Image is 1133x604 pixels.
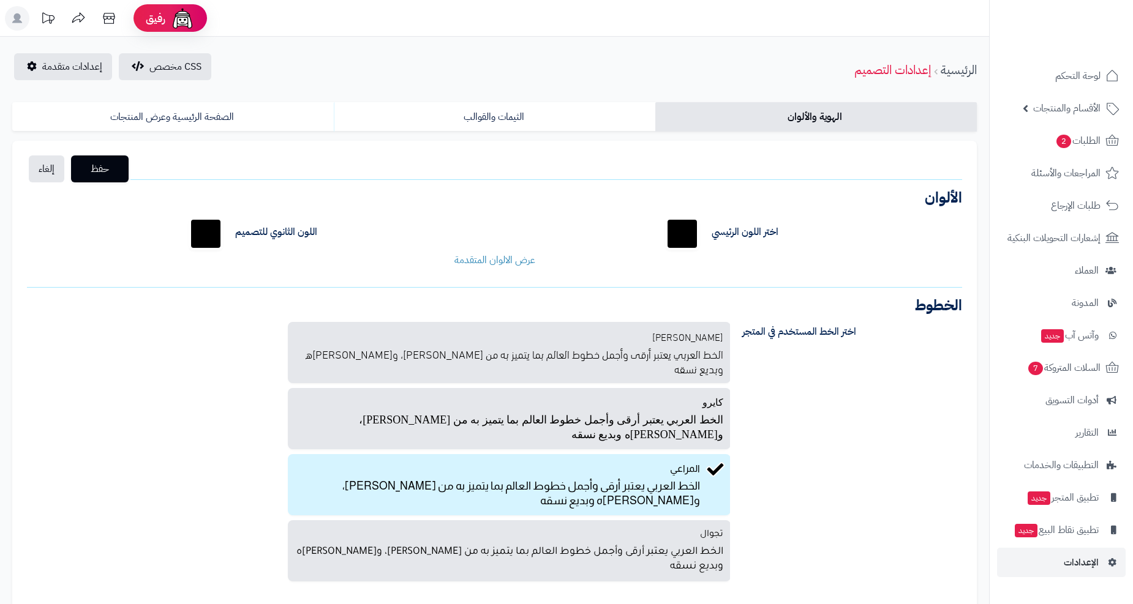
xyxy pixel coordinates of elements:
span: [PERSON_NAME] [652,329,723,343]
p: الخط العربي يعتبر أرقى وأجمل خطوط العالم بما يتميز به من [PERSON_NAME]، و[PERSON_NAME]ه وبديع نسقه [295,476,700,508]
h3: الألوان [27,190,962,205]
a: الرئيسية [941,61,977,79]
span: إعدادات متقدمة [42,59,102,74]
a: تطبيق المتجرجديد [997,483,1126,512]
a: العملاء [997,256,1126,285]
a: الصفحة الرئيسية وعرض المنتجات [12,102,334,132]
a: أدوات التسويق [997,386,1126,415]
span: حفظ [81,162,119,176]
h3: الخطوط [27,298,962,313]
a: طلبات الإرجاع [997,191,1126,220]
span: تطبيق نقاط البيع [1014,521,1099,539]
a: الإعدادات [997,548,1126,577]
span: جديد [1015,524,1037,537]
a: عرض الالوان المتقدمة [454,253,535,267]
span: الإعدادات [1064,554,1099,571]
span: لوحة التحكم [1055,67,1101,84]
span: المدونة [1072,294,1099,311]
a: السلات المتروكة7 [997,353,1126,382]
span: الأقسام والمنتجات [1033,100,1101,117]
a: المراجعات والأسئلة [997,158,1126,188]
p: الخط العربي يعتبر أرقى وأجمل خطوط العالم بما يتميز به من [PERSON_NAME]، و[PERSON_NAME]ه وبديع نسقه [295,542,723,574]
span: جديد [1041,329,1064,343]
a: إعدادات التصميم [854,61,931,79]
a: إشعارات التحويلات البنكية [997,223,1126,253]
span: تطبيق المتجر [1026,489,1099,506]
a: إعدادات متقدمة [14,53,112,80]
span: وآتس آب [1040,327,1099,344]
span: المراعي [670,463,700,474]
span: التطبيقات والخدمات [1024,457,1099,474]
span: تجوال [700,530,723,540]
span: السلات المتروكة [1027,359,1101,376]
a: الطلبات2 [997,126,1126,155]
span: جديد [1028,491,1050,505]
a: الهوية والألوان [655,102,977,132]
img: ai-face.png [170,6,195,31]
span: CSS مخصص [149,59,201,74]
span: التقارير [1075,424,1099,441]
p: الخط العربي يعتبر أرقى وأجمل خطوط العالم بما يتميز به من [PERSON_NAME]، و[PERSON_NAME]ه وبديع نسقه [295,344,723,376]
a: التقارير [997,418,1126,447]
a: وآتس آبجديد [997,321,1126,350]
span: العملاء [1075,262,1099,279]
span: 2 [1056,135,1071,148]
a: تحديثات المنصة [32,6,63,34]
label: اختر الخط المستخدم في المتجر [733,322,971,341]
span: المراجعات والأسئلة [1031,165,1101,182]
a: لوحة التحكم [997,61,1126,91]
button: CSS مخصص [119,53,211,80]
a: التطبيقات والخدمات [997,450,1126,480]
span: إشعارات التحويلات البنكية [1007,229,1101,247]
a: تطبيق نقاط البيعجديد [997,515,1126,545]
span: 7 [1028,362,1043,375]
span: رفيق [146,11,165,26]
a: المدونة [997,288,1126,318]
span: طلبات الإرجاع [1051,197,1101,214]
span: أدوات التسويق [1045,392,1099,409]
a: الثيمات والقوالب [334,102,655,132]
label: اختر اللون الرئيسي [712,225,778,239]
span: الطلبات [1055,132,1101,149]
a: إلغاء [29,155,64,182]
label: اللون الثانوي للتصميم [235,225,317,239]
button: حفظ [71,155,129,182]
span: كايرو [702,397,723,408]
p: الخط العربي يعتبر أرقى وأجمل خطوط العالم بما يتميز به من [PERSON_NAME]، و[PERSON_NAME]ه وبديع نسقه [295,410,723,442]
